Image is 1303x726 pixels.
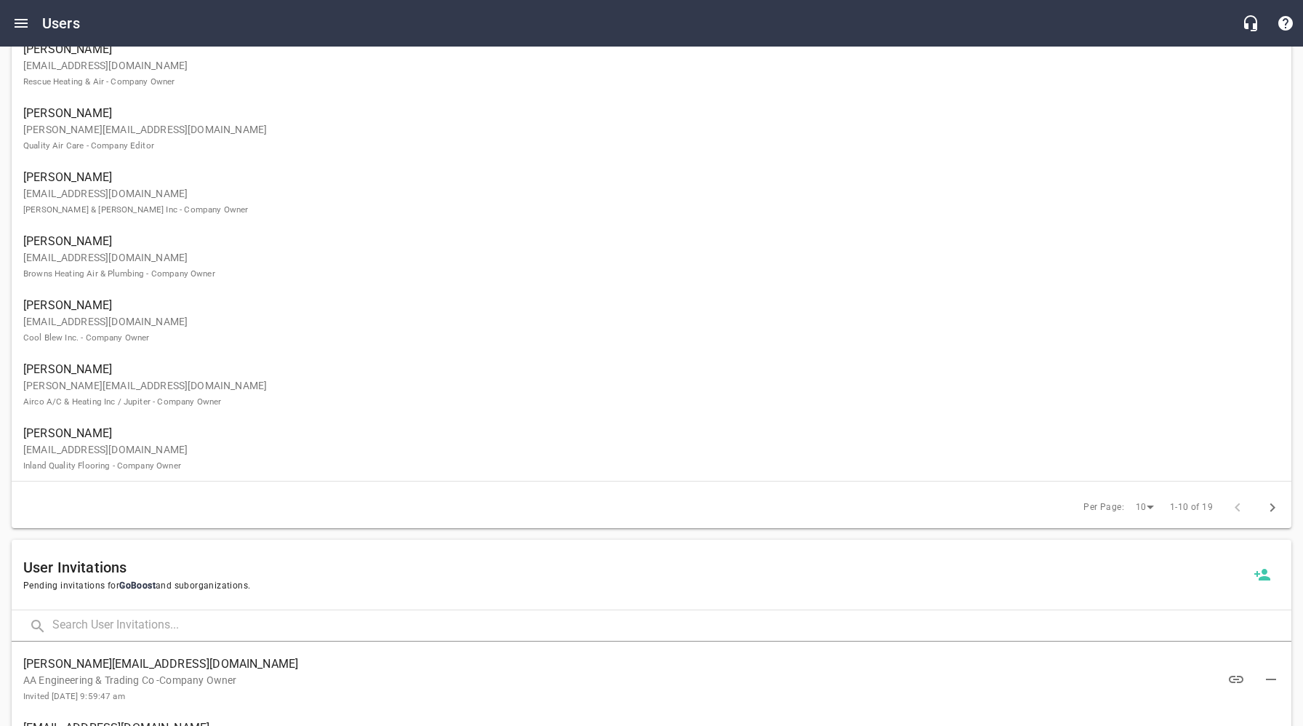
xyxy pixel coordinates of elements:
[1170,500,1213,515] span: 1-10 of 19
[12,97,1291,161] a: [PERSON_NAME][PERSON_NAME][EMAIL_ADDRESS][DOMAIN_NAME]Quality Air Care - Company Editor
[23,556,1245,579] h6: User Invitations
[23,268,215,279] small: Browns Heating Air & Plumbing - Company Owner
[23,140,154,151] small: Quality Air Care - Company Editor
[1254,662,1288,697] button: Delete Invitation
[23,655,1256,673] span: [PERSON_NAME][EMAIL_ADDRESS][DOMAIN_NAME]
[4,6,39,41] button: Open drawer
[23,378,1268,409] p: [PERSON_NAME][EMAIL_ADDRESS][DOMAIN_NAME]
[12,289,1291,353] a: [PERSON_NAME][EMAIL_ADDRESS][DOMAIN_NAME]Cool Blew Inc. - Company Owner
[12,161,1291,225] a: [PERSON_NAME][EMAIL_ADDRESS][DOMAIN_NAME][PERSON_NAME] & [PERSON_NAME] Inc - Company Owner
[12,225,1291,289] a: [PERSON_NAME][EMAIL_ADDRESS][DOMAIN_NAME]Browns Heating Air & Plumbing - Company Owner
[23,105,1268,122] span: [PERSON_NAME]
[23,579,1245,594] span: Pending invitations for and suborganizations.
[1219,662,1254,697] button: View Invitation Link
[23,122,1268,153] p: [PERSON_NAME][EMAIL_ADDRESS][DOMAIN_NAME]
[12,353,1291,417] a: [PERSON_NAME][PERSON_NAME][EMAIL_ADDRESS][DOMAIN_NAME]Airco A/C & Heating Inc / Jupiter - Company...
[1268,6,1303,41] button: Support Portal
[23,204,248,215] small: [PERSON_NAME] & [PERSON_NAME] Inc - Company Owner
[42,12,80,35] h6: Users
[23,332,150,343] small: Cool Blew Inc. - Company Owner
[23,41,1268,58] span: [PERSON_NAME]
[23,691,125,701] small: Invited [DATE] 9:59:47 am
[23,673,1256,703] p: AA Engineering & Trading Co -Company Owner
[23,425,1268,442] span: [PERSON_NAME]
[23,297,1268,314] span: [PERSON_NAME]
[1083,500,1124,515] span: Per Page:
[52,610,1291,642] input: Search User Invitations...
[23,169,1268,186] span: [PERSON_NAME]
[23,250,1268,281] p: [EMAIL_ADDRESS][DOMAIN_NAME]
[23,361,1268,378] span: [PERSON_NAME]
[23,460,181,471] small: Inland Quality Flooring - Company Owner
[1233,6,1268,41] button: Live Chat
[23,314,1268,345] p: [EMAIL_ADDRESS][DOMAIN_NAME]
[1245,557,1280,592] a: Invite a new user to GoBoost
[12,417,1291,481] a: [PERSON_NAME][EMAIL_ADDRESS][DOMAIN_NAME]Inland Quality Flooring - Company Owner
[23,396,221,407] small: Airco A/C & Heating Inc / Jupiter - Company Owner
[23,186,1268,217] p: [EMAIL_ADDRESS][DOMAIN_NAME]
[23,76,175,87] small: Rescue Heating & Air - Company Owner
[1130,498,1159,517] div: 10
[23,442,1268,473] p: [EMAIL_ADDRESS][DOMAIN_NAME]
[119,581,156,591] span: GoBoost
[12,33,1291,97] a: [PERSON_NAME][EMAIL_ADDRESS][DOMAIN_NAME]Rescue Heating & Air - Company Owner
[23,58,1268,89] p: [EMAIL_ADDRESS][DOMAIN_NAME]
[23,233,1268,250] span: [PERSON_NAME]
